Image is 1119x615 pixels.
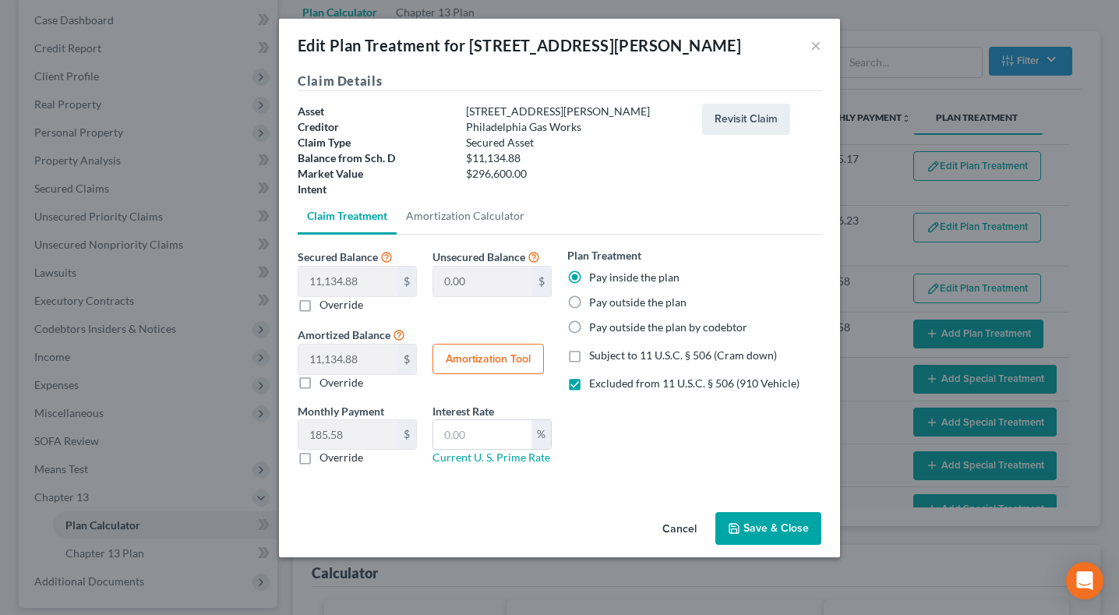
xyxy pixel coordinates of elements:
label: Override [319,450,363,465]
div: [STREET_ADDRESS][PERSON_NAME] [458,104,694,119]
span: Secured Balance [298,250,378,263]
div: $ [397,420,416,450]
h5: Claim Details [298,72,821,91]
label: Monthly Payment [298,403,384,419]
button: Cancel [650,514,709,545]
span: Excluded from 11 U.S.C. § 506 (910 Vehicle) [589,376,800,390]
button: × [810,36,821,55]
div: $ [532,267,551,296]
a: Amortization Calculator [397,197,534,235]
input: 0.00 [433,267,532,296]
input: 0.00 [433,420,531,450]
label: Pay inside the plan [589,270,680,285]
label: Override [319,297,363,313]
a: Current U. S. Prime Rate [432,451,550,464]
button: Save & Close [715,512,821,545]
input: 0.00 [298,420,397,450]
button: Revisit Claim [702,104,790,135]
label: Pay outside the plan [589,295,687,310]
div: Balance from Sch. D [290,150,458,166]
label: Interest Rate [432,403,494,419]
span: Unsecured Balance [432,250,525,263]
div: Asset [290,104,458,119]
div: $ [397,345,416,374]
div: $296,600.00 [458,166,694,182]
button: Amortization Tool [432,344,544,375]
input: 0.00 [298,345,397,374]
div: $ [397,267,416,296]
label: Override [319,375,363,391]
label: Plan Treatment [567,247,641,263]
div: Edit Plan Treatment for [STREET_ADDRESS][PERSON_NAME] [298,34,741,56]
div: Philadelphia Gas Works [458,119,694,135]
div: Claim Type [290,135,458,150]
label: Pay outside the plan by codebtor [589,320,747,335]
div: Open Intercom Messenger [1066,562,1103,599]
div: % [531,420,551,450]
div: $11,134.88 [458,150,694,166]
div: Creditor [290,119,458,135]
a: Claim Treatment [298,197,397,235]
span: Subject to 11 U.S.C. § 506 (Cram down) [589,348,777,362]
input: 0.00 [298,267,397,296]
span: Amortized Balance [298,328,390,341]
div: Secured Asset [458,135,694,150]
div: Intent [290,182,458,197]
div: Market Value [290,166,458,182]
